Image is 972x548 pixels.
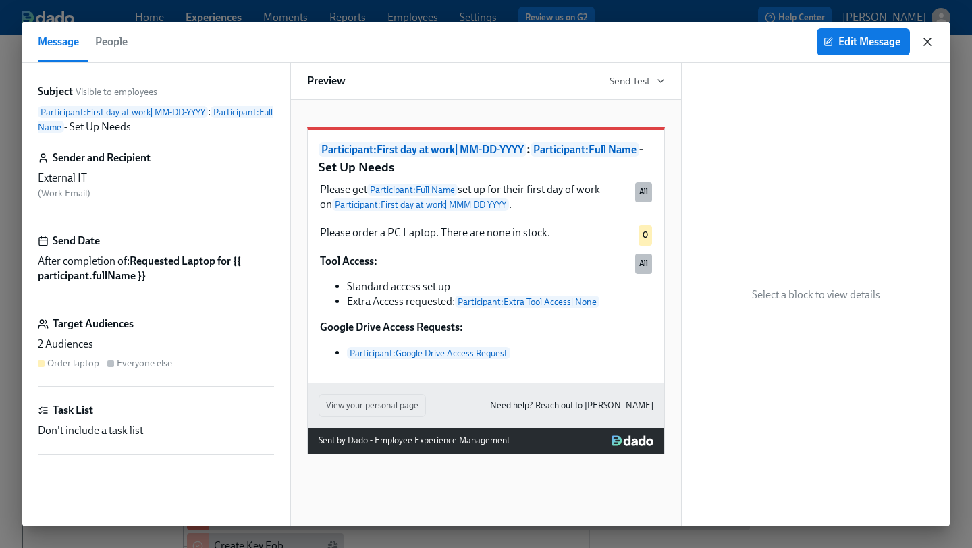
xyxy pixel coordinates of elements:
[682,63,950,526] div: Select a block to view details
[47,357,99,370] div: Order laptop
[319,224,653,242] div: Please order a PC Laptop. There are none in stock.O
[612,435,653,446] img: Dado
[38,32,79,51] span: Message
[531,142,639,157] span: Participant : Full Name
[38,254,274,283] span: After completion of:
[38,423,274,438] div: Don't include a task list
[117,357,172,370] div: Everyone else
[319,140,653,175] p: : - Set Up Needs
[53,234,100,248] h6: Send Date
[76,86,157,99] span: Visible to employees
[38,188,90,199] span: ( Work Email )
[307,74,346,88] h6: Preview
[38,337,274,352] div: 2 Audiences
[635,254,652,274] div: Used by all audiences
[38,105,274,134] p: : - Set Up Needs
[319,433,510,448] div: Sent by Dado - Employee Experience Management
[53,403,93,418] h6: Task List
[319,142,526,157] span: Participant : First day at work | MM-DD-YYYY
[639,225,652,246] div: Used by Order laptop audience
[38,106,208,118] span: Participant : First day at work | MM-DD-YYYY
[610,74,665,88] button: Send Test
[326,399,418,412] span: View your personal page
[817,28,910,55] button: Edit Message
[38,254,241,282] strong: Requested Laptop for ​{​{ participant.fullName }}
[319,181,653,213] div: Please getParticipant:Full Nameset up for their first day of work onParticipant:First day at work...
[319,394,426,417] button: View your personal page
[826,35,900,49] span: Edit Message
[38,84,73,99] label: Subject
[490,398,653,413] a: Need help? Reach out to [PERSON_NAME]
[53,317,134,331] h6: Target Audiences
[635,182,652,202] div: Used by all audiences
[95,32,128,51] span: People
[53,150,151,165] h6: Sender and Recipient
[38,171,274,186] div: External IT
[319,252,653,362] div: Tool Access: Standard access set up Extra Access requested:Participant:Extra Tool Access| None Go...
